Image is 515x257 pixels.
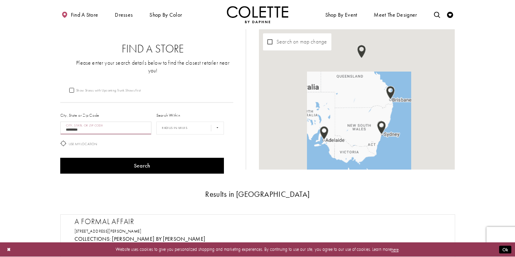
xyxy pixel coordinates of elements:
[71,12,99,18] span: Find a store
[75,235,111,242] span: Collections:
[325,12,357,18] span: Shop By Event
[374,12,417,18] span: Meet the designer
[499,246,511,254] button: Submit Dialog
[4,244,14,255] button: Close Dialog
[148,6,184,23] span: Shop by color
[446,6,455,23] a: Check Wishlist
[44,246,471,254] p: Website uses cookies to give you personalized shopping and marketing experiences. By continuing t...
[60,122,152,135] input: City, State, or ZIP Code
[432,6,442,23] a: Toggle search
[391,247,399,253] a: here
[156,112,180,118] label: Search Within
[113,6,134,23] span: Dresses
[227,6,289,23] img: Colette by Daphne
[373,6,419,23] a: Meet the designer
[324,6,359,23] span: Shop By Event
[60,190,455,198] h3: Results in [GEOGRAPHIC_DATA]
[75,229,141,234] a: Opens in new tab
[259,29,455,170] div: Map with store locations
[60,158,224,174] button: Search
[75,217,447,227] h2: A Formal Affair
[112,235,205,242] a: Visit Colette by Daphne page - Opens in new tab
[72,59,233,75] p: Please enter your search details below to find the closest retailer near you!
[60,6,100,23] a: Find a store
[72,43,233,55] h2: Find a Store
[115,12,133,18] span: Dresses
[60,112,99,118] label: City, State or Zip Code
[227,6,289,23] a: Visit Home Page
[156,122,224,135] select: Radius In Miles
[149,12,182,18] span: Shop by color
